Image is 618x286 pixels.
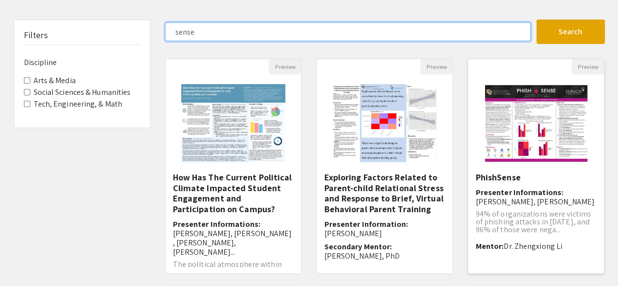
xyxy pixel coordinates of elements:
[173,220,294,257] h6: Presenter Informations:
[165,59,302,274] div: Open Presentation <p>How Has The Current Political Climate Impacted Student Engagement and Partic...
[504,241,562,251] span: Dr. Zhengxiong Li
[475,209,591,235] span: 94% of organizations were victims of phishing attacks in [DATE], and 96% of those were nega...
[7,242,42,279] iframe: Chat
[475,188,597,206] h6: Presenter Informations:
[572,59,604,74] button: Preview
[34,75,76,87] label: Arts & Media
[475,172,597,183] h5: PhishSense
[324,228,382,239] span: [PERSON_NAME]
[24,30,48,41] h5: Filters
[324,251,445,261] p: [PERSON_NAME], PhD
[468,59,604,274] div: Open Presentation <p>PhishSense</p>
[316,59,453,274] div: Open Presentation <p><strong style="background-color: rgb(245, 245, 245); color: rgb(0, 0, 0);">E...
[536,20,605,44] button: Search
[171,74,295,172] img: <p>How Has The Current Political Climate Impacted Student Engagement and Participation on Campus?...
[173,228,292,257] span: [PERSON_NAME], [PERSON_NAME] , [PERSON_NAME], [PERSON_NAME]...
[324,172,445,214] h5: Exploring Factors Related to Parent-child Relational Stress and Response to Brief, Virtual Behavi...
[324,220,445,238] h6: Presenter Information:
[165,22,531,41] input: Search Keyword(s) Or Author(s)
[173,172,294,214] h5: How Has The Current Political Climate Impacted Student Engagement and Participation on Campus?
[474,74,598,172] img: <p>PhishSense</p>
[475,197,595,207] span: [PERSON_NAME], [PERSON_NAME]
[34,87,131,98] label: Social Sciences & Humanities
[24,58,140,67] h6: Discipline
[420,59,452,74] button: Preview
[324,242,392,252] span: Secondary Mentor:
[475,241,504,251] span: Mentor:
[34,98,123,110] label: Tech, Engineering, & Math
[323,74,447,172] img: <p><strong style="background-color: rgb(245, 245, 245); color: rgb(0, 0, 0);">Exploring Factors R...
[269,59,301,74] button: Preview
